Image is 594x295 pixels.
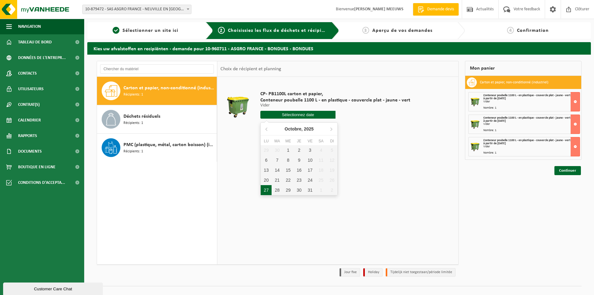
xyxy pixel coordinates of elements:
[305,185,316,195] div: 31
[483,151,580,155] div: Nombre: 1
[305,165,316,175] div: 17
[123,149,143,155] span: Récipients: 1
[261,155,272,165] div: 6
[18,159,56,175] span: Boutique en ligne
[283,138,294,144] div: Me
[260,97,410,103] span: Conteneur poubelle 1100 L - en plastique - couvercle plat - jaune - vert
[283,185,294,195] div: 29
[18,34,52,50] span: Tableau de bord
[372,28,432,33] span: Aperçu de vos demandes
[97,134,217,162] button: PMC (plastique, métal, carton boisson) (industriel) Récipients: 1
[18,128,37,144] span: Rapports
[363,268,383,277] li: Holiday
[507,27,514,34] span: 4
[294,145,305,155] div: 2
[123,28,178,33] span: Sélectionner un site ici
[305,138,316,144] div: Ve
[228,28,332,33] span: Choisissiez les flux de déchets et récipients
[3,281,104,295] iframe: chat widget
[260,103,410,108] p: Vider
[354,7,403,12] strong: [PERSON_NAME] MEEUWS
[83,5,191,14] span: 10-879472 - SAS ASGRO FRANCE - NEUVILLE EN FERRAIN
[483,94,570,97] span: Conteneur poubelle 1100 L - en plastique - couvercle plat - jaune - vert
[272,175,283,185] div: 21
[340,268,360,277] li: Jour fixe
[283,165,294,175] div: 15
[304,127,314,131] i: 2025
[18,144,42,159] span: Documents
[123,92,143,98] span: Récipients: 1
[483,145,580,148] div: Vider
[113,27,119,34] span: 1
[272,185,283,195] div: 28
[18,19,41,34] span: Navigation
[18,50,66,66] span: Données de l'entrepr...
[261,165,272,175] div: 13
[261,175,272,185] div: 20
[305,155,316,165] div: 10
[282,124,316,134] div: Octobre,
[316,138,326,144] div: Sa
[362,27,369,34] span: 3
[123,120,143,126] span: Récipients: 1
[294,185,305,195] div: 30
[260,91,410,97] span: CP- PB1100L carton et papier,
[261,138,272,144] div: Lu
[217,61,284,77] div: Choix de récipient et planning
[283,155,294,165] div: 8
[100,64,214,74] input: Chercher du matériel
[483,139,570,142] span: Conteneur poubelle 1100 L - en plastique - couvercle plat - jaune - vert
[123,113,160,120] span: Déchets résiduels
[294,175,305,185] div: 23
[426,6,456,12] span: Demande devis
[97,77,217,105] button: Carton et papier, non-conditionné (industriel) Récipients: 1
[18,175,65,190] span: Conditions d'accepta...
[272,145,283,155] div: 30
[483,116,570,120] span: Conteneur poubelle 1100 L - en plastique - couvercle plat - jaune - vert
[18,81,44,97] span: Utilisateurs
[294,138,305,144] div: Je
[123,141,215,149] span: PMC (plastique, métal, carton boisson) (industriel)
[483,142,506,145] strong: à partir de [DATE]
[386,268,456,277] li: Tijdelijk niet toegestaan/période limitée
[18,97,40,112] span: Contrat(s)
[261,145,272,155] div: 29
[283,175,294,185] div: 22
[272,138,283,144] div: Ma
[483,106,580,110] div: Nombre: 1
[483,123,580,126] div: Vider
[97,105,217,134] button: Déchets résiduels Récipients: 1
[483,129,580,132] div: Nombre: 1
[413,3,459,16] a: Demande devis
[294,165,305,175] div: 16
[305,145,316,155] div: 3
[483,100,580,103] div: Vider
[18,112,41,128] span: Calendrier
[294,155,305,165] div: 9
[517,28,549,33] span: Confirmation
[18,66,37,81] span: Contacts
[260,111,336,119] input: Sélectionnez date
[87,42,591,54] h2: Kies uw afvalstoffen en recipiënten - demande pour 10-960711 - ASGRO FRANCE - BONDUES - BONDUES
[90,27,201,34] a: 1Sélectionner un site ici
[480,77,548,87] h3: Carton et papier, non-conditionné (industriel)
[261,185,272,195] div: 27
[82,5,191,14] span: 10-879472 - SAS ASGRO FRANCE - NEUVILLE EN FERRAIN
[218,27,225,34] span: 2
[483,119,506,123] strong: à partir de [DATE]
[123,84,215,92] span: Carton et papier, non-conditionné (industriel)
[326,138,337,144] div: Di
[272,165,283,175] div: 14
[483,97,506,100] strong: à partir de [DATE]
[465,61,582,76] div: Mon panier
[283,145,294,155] div: 1
[305,175,316,185] div: 24
[272,155,283,165] div: 7
[554,166,581,175] a: Continuer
